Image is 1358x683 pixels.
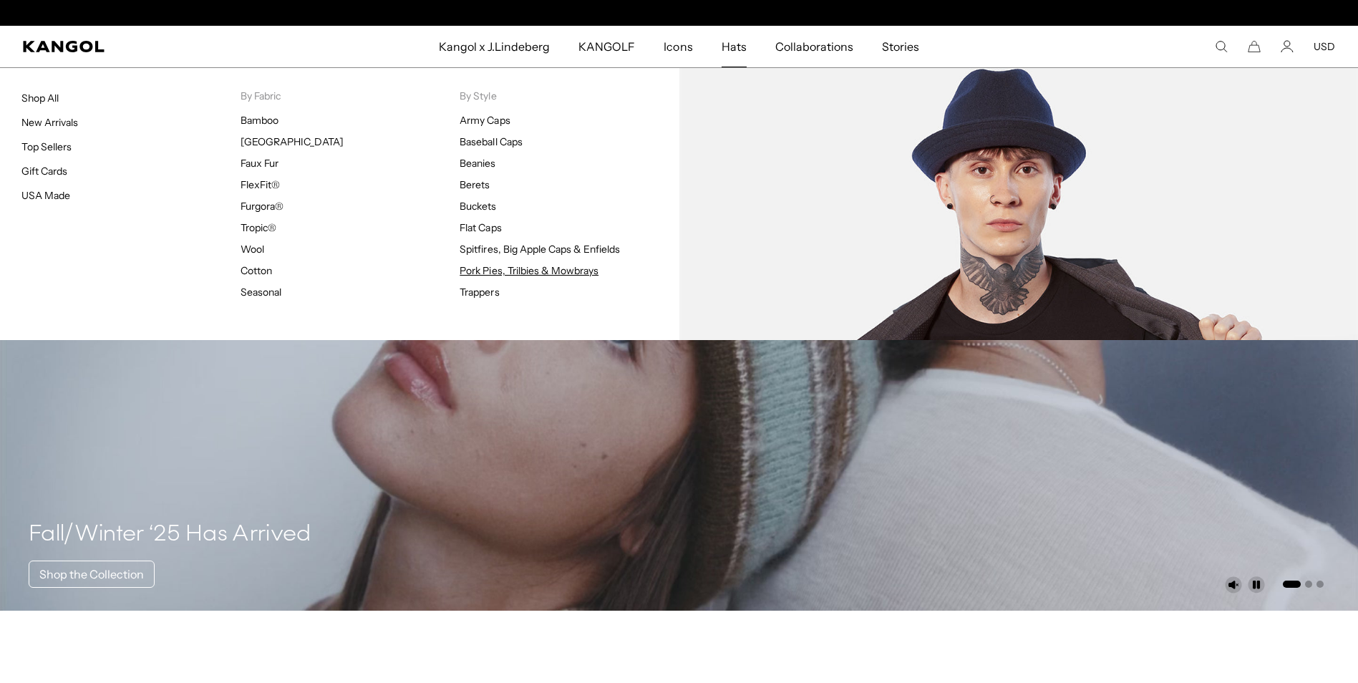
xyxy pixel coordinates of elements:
[882,26,919,67] span: Stories
[707,26,761,67] a: Hats
[532,7,827,19] div: Announcement
[29,561,155,588] a: Shop the Collection
[241,200,283,213] a: Furgora®
[241,286,281,299] a: Seasonal
[241,114,278,127] a: Bamboo
[664,26,692,67] span: Icons
[1248,576,1265,594] button: Pause
[439,26,551,67] span: Kangol x J.Lindeberg
[1316,581,1324,588] button: Go to slide 3
[241,178,280,191] a: FlexFit®
[460,89,679,102] p: By Style
[21,189,70,202] a: USA Made
[460,264,598,277] a: Pork Pies, Trilbies & Mowbrays
[1314,40,1335,53] button: USD
[460,286,499,299] a: Trappers
[21,116,78,129] a: New Arrivals
[21,165,67,178] a: Gift Cards
[649,26,707,67] a: Icons
[425,26,565,67] a: Kangol x J.Lindeberg
[21,140,72,153] a: Top Sellers
[722,26,747,67] span: Hats
[460,200,496,213] a: Buckets
[241,264,272,277] a: Cotton
[460,114,510,127] a: Army Caps
[1281,40,1294,53] a: Account
[532,7,827,19] slideshow-component: Announcement bar
[868,26,933,67] a: Stories
[460,221,501,234] a: Flat Caps
[1281,578,1324,589] ul: Select a slide to show
[578,26,635,67] span: KANGOLF
[1283,581,1301,588] button: Go to slide 1
[241,157,278,170] a: Faux Fur
[21,92,59,105] a: Shop All
[460,243,620,256] a: Spitfires, Big Apple Caps & Enfields
[29,520,311,549] h4: Fall/Winter ‘25 Has Arrived
[241,221,276,234] a: Tropic®
[1215,40,1228,53] summary: Search here
[460,135,522,148] a: Baseball Caps
[241,243,264,256] a: Wool
[1305,581,1312,588] button: Go to slide 2
[564,26,649,67] a: KANGOLF
[460,157,495,170] a: Beanies
[775,26,853,67] span: Collaborations
[761,26,868,67] a: Collaborations
[23,41,291,52] a: Kangol
[460,178,490,191] a: Berets
[1248,40,1261,53] button: Cart
[532,7,827,19] div: 2 of 2
[241,89,460,102] p: By Fabric
[241,135,343,148] a: [GEOGRAPHIC_DATA]
[1225,576,1242,594] button: Unmute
